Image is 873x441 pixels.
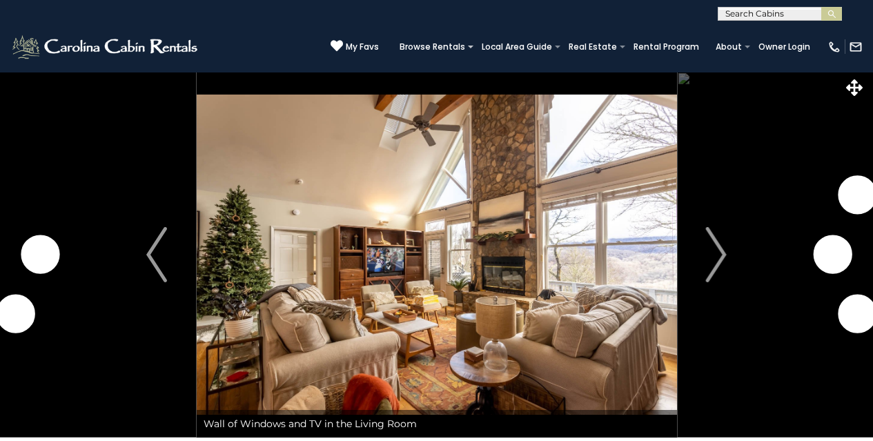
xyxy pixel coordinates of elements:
img: phone-regular-white.png [827,40,841,54]
div: Wall of Windows and TV in the Living Room [197,410,677,438]
img: mail-regular-white.png [849,40,863,54]
img: arrow [706,227,727,282]
a: Browse Rentals [393,37,472,57]
button: Next [676,72,756,438]
a: Real Estate [562,37,624,57]
a: Owner Login [752,37,817,57]
img: arrow [146,227,167,282]
span: My Favs [346,41,379,53]
a: About [709,37,749,57]
img: White-1-2.png [10,33,202,61]
a: My Favs [331,39,379,54]
button: Previous [117,72,197,438]
a: Rental Program [627,37,706,57]
a: Local Area Guide [475,37,559,57]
